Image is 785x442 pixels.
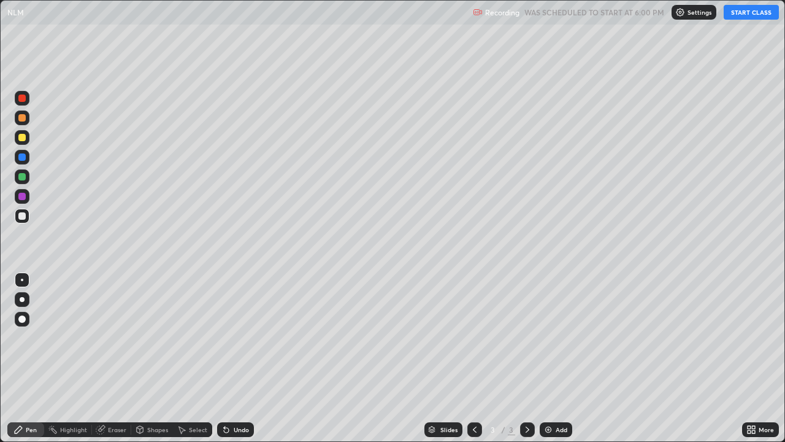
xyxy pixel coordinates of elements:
div: Highlight [60,427,87,433]
div: Select [189,427,207,433]
div: Slides [440,427,458,433]
button: START CLASS [724,5,779,20]
div: Shapes [147,427,168,433]
div: Eraser [108,427,126,433]
div: Pen [26,427,37,433]
div: / [502,426,505,433]
img: add-slide-button [543,425,553,435]
div: 3 [508,424,515,435]
div: More [759,427,774,433]
p: Settings [687,9,711,15]
img: class-settings-icons [675,7,685,17]
h5: WAS SCHEDULED TO START AT 6:00 PM [524,7,664,18]
div: Add [556,427,567,433]
div: 3 [487,426,499,433]
p: Recording [485,8,519,17]
img: recording.375f2c34.svg [473,7,483,17]
p: NLM [7,7,24,17]
div: Undo [234,427,249,433]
